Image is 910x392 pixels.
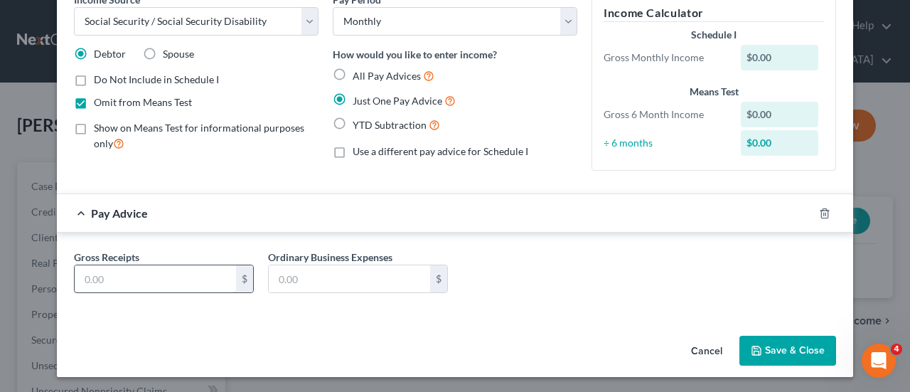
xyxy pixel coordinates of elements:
[862,344,896,378] iframe: Intercom live chat
[353,145,528,157] span: Use a different pay advice for Schedule I
[50,169,133,184] div: [PERSON_NAME]
[225,297,248,307] span: Help
[250,6,275,31] div: Close
[190,261,284,318] button: Help
[95,261,189,318] button: Messages
[604,4,824,22] h5: Income Calculator
[163,48,194,60] span: Spouse
[741,102,819,127] div: $0.00
[16,102,45,131] img: Profile image for Katie
[430,265,447,292] div: $
[136,117,176,132] div: • [DATE]
[333,47,497,62] label: How would you like to enter income?
[353,95,442,107] span: Just One Pay Advice
[94,73,219,85] span: Do Not Include in Schedule I
[74,250,139,265] label: Gross Receipts
[94,96,192,108] span: Omit from Means Test
[91,206,148,220] span: Pay Advice
[136,169,176,184] div: • [DATE]
[16,155,45,184] img: Profile image for Kelly
[604,85,824,99] div: Means Test
[65,218,219,246] button: Send us a message
[596,136,734,150] div: ÷ 6 months
[75,265,236,292] input: 0.00
[50,64,133,79] div: [PERSON_NAME]
[94,122,304,149] span: Show on Means Test for informational purposes only
[105,6,182,31] h1: Messages
[596,51,734,65] div: Gross Monthly Income
[94,48,126,60] span: Debtor
[353,70,421,82] span: All Pay Advices
[16,208,45,236] img: Profile image for Lindsey
[268,250,392,265] label: Ordinary Business Expenses
[741,45,819,70] div: $0.00
[269,265,430,292] input: 0.00
[50,222,133,237] div: [PERSON_NAME]
[604,28,824,42] div: Schedule I
[50,117,133,132] div: [PERSON_NAME]
[33,297,62,307] span: Home
[891,344,902,355] span: 4
[136,64,176,79] div: • [DATE]
[680,337,734,366] button: Cancel
[114,297,169,307] span: Messages
[353,119,427,131] span: YTD Subtraction
[741,130,819,156] div: $0.00
[739,336,836,366] button: Save & Close
[236,265,253,292] div: $
[16,50,45,78] img: Profile image for Katie
[596,107,734,122] div: Gross 6 Month Income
